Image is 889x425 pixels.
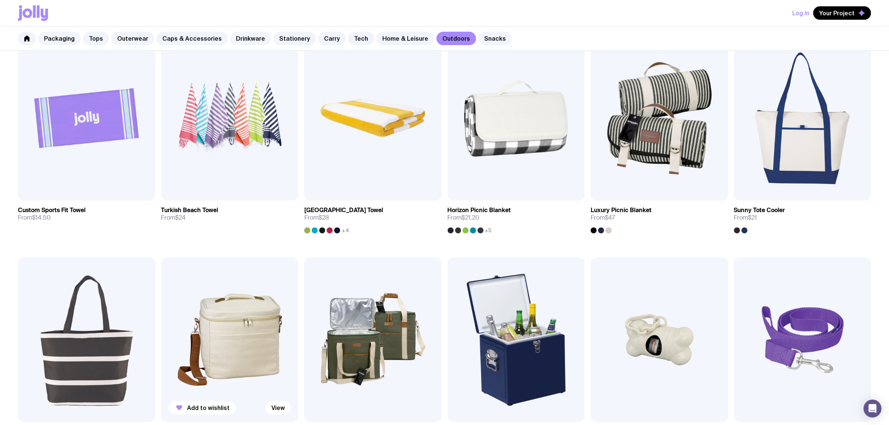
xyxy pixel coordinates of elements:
[44,410,87,418] span: Add to wishlist
[25,407,93,421] button: Add to wishlist
[348,32,374,45] a: Tech
[304,201,442,233] a: [GEOGRAPHIC_DATA] TowelFrom$28+4
[478,32,512,45] a: Snacks
[409,407,434,421] a: View
[25,186,93,199] button: Add to wishlist
[161,214,186,221] span: From
[605,214,615,221] span: $47
[552,407,577,421] a: View
[169,401,236,415] button: Add to wishlist
[552,186,577,199] a: View
[44,189,87,196] span: Add to wishlist
[617,189,659,196] span: Add to wishlist
[122,407,148,421] a: View
[448,214,480,221] span: From
[792,6,809,20] button: Log In
[376,32,434,45] a: Home & Leisure
[161,207,218,214] h3: Turkish Beach Towel
[598,407,665,421] button: Add to wishlist
[156,32,228,45] a: Caps & Accessories
[474,410,516,418] span: Add to wishlist
[760,189,803,196] span: Add to wishlist
[617,410,659,418] span: Add to wishlist
[111,32,154,45] a: Outerwear
[591,201,728,233] a: Luxury Picnic BlanketFrom$47
[819,9,855,17] span: Your Project
[18,201,155,227] a: Custom Sports Fit TowelFrom$14.50
[169,186,236,199] button: Add to wishlist
[448,201,585,233] a: Horizon Picnic BlanketFrom$21.20+5
[474,189,516,196] span: Add to wishlist
[485,227,492,233] span: +5
[265,186,291,199] a: View
[695,407,721,421] a: View
[187,189,230,196] span: Add to wishlist
[175,214,186,221] span: $24
[318,32,346,45] a: Carry
[813,6,871,20] button: Your Project
[187,404,230,412] span: Add to wishlist
[734,214,757,221] span: From
[748,214,757,221] span: $21
[455,186,522,199] button: Add to wishlist
[760,410,803,418] span: Add to wishlist
[409,186,434,199] a: View
[304,207,383,214] h3: [GEOGRAPHIC_DATA] Towel
[734,207,785,214] h3: Sunny Tote Cooler
[230,32,271,45] a: Drinkware
[122,186,148,199] a: View
[312,407,379,421] button: Add to wishlist
[742,186,809,199] button: Add to wishlist
[591,207,652,214] h3: Luxury Picnic Blanket
[695,186,721,199] a: View
[864,400,882,418] div: Open Intercom Messenger
[273,32,316,45] a: Stationery
[591,214,615,221] span: From
[436,32,476,45] a: Outdoors
[304,214,329,221] span: From
[265,401,291,415] a: View
[312,186,379,199] button: Add to wishlist
[598,186,665,199] button: Add to wishlist
[161,201,299,227] a: Turkish Beach TowelFrom$24
[455,407,522,421] button: Add to wishlist
[838,407,864,421] a: View
[38,32,81,45] a: Packaging
[18,214,51,221] span: From
[342,227,349,233] span: +4
[83,32,109,45] a: Tops
[742,407,809,421] button: Add to wishlist
[32,214,51,221] span: $14.50
[448,207,511,214] h3: Horizon Picnic Blanket
[838,186,864,199] a: View
[734,201,871,233] a: Sunny Tote CoolerFrom$21
[18,207,86,214] h3: Custom Sports Fit Towel
[330,189,373,196] span: Add to wishlist
[462,214,480,221] span: $21.20
[318,214,329,221] span: $28
[330,410,373,418] span: Add to wishlist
